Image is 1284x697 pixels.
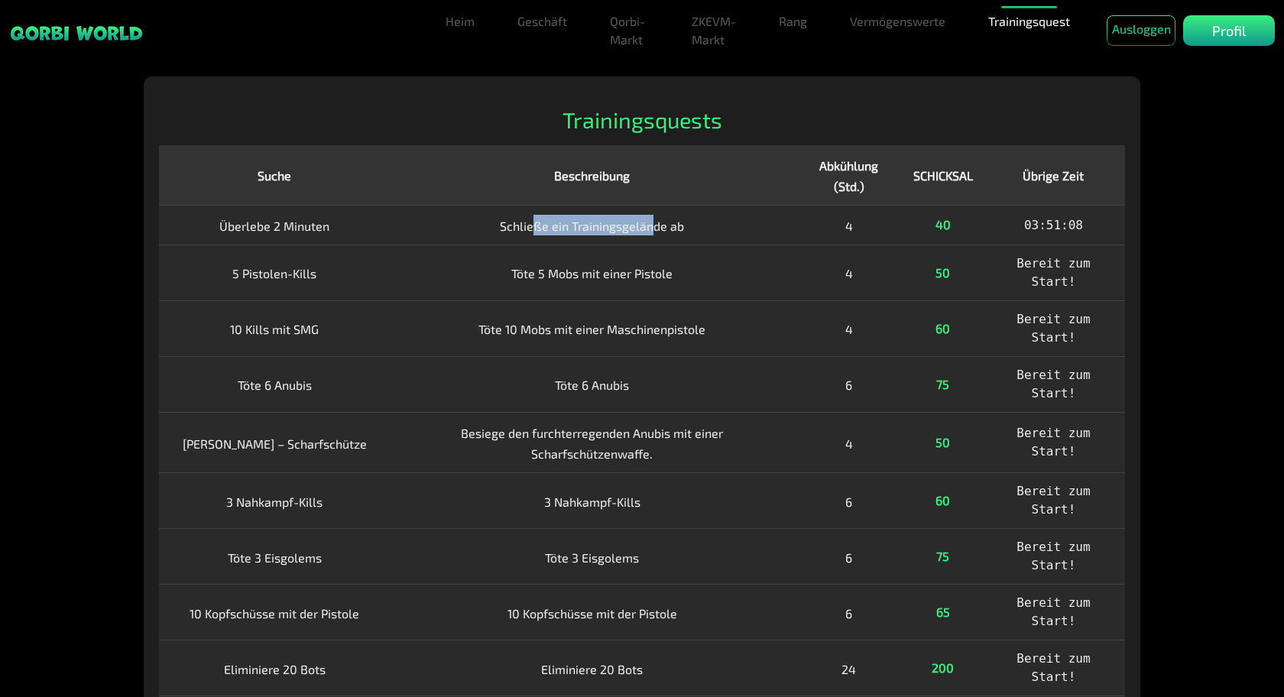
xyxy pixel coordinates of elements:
font: Übrige Zeit [1023,168,1084,183]
font: [PERSON_NAME] – Scharfschütze [183,436,367,451]
font: 10 Kills mit SMG [230,323,319,337]
font: Töte 6 Anubis [555,378,629,393]
font: 60 [935,321,950,336]
font: SCHICKSAL [913,168,973,183]
font: 4 [845,267,853,281]
font: 50 [935,435,950,449]
font: 75 [936,377,949,391]
font: Bereit zum Start! [1016,312,1090,345]
font: 40 [935,217,951,232]
font: Bereit zum Start! [1016,256,1090,289]
a: Vermögenswerte [844,6,952,37]
font: 6 [845,550,852,565]
font: 200 [932,660,954,675]
img: klebriges Markenlogo [9,24,144,42]
font: Bereit zum Start! [1016,484,1090,517]
font: Qorbi-Markt [610,14,645,47]
font: Beschreibung [554,168,630,183]
font: Bereit zum Start! [1016,540,1090,572]
font: Profil [1212,22,1246,39]
font: Besiege den furchterregenden Anubis mit einer Scharfschützenwaffe. [461,426,723,461]
font: Töte 3 Eisgolems [228,550,322,565]
a: ZKEVM-Markt [686,6,742,55]
font: 03:51:08 [1024,218,1083,232]
a: Qorbi-Markt [604,6,655,55]
button: Ausloggen [1107,15,1175,46]
font: 3 Nahkampf-Kills [226,494,323,509]
font: Vermögenswerte [850,14,945,28]
font: Geschäft [517,14,567,28]
font: 75 [936,549,949,563]
font: Suche [258,168,291,183]
font: Töte 5 Mobs mit einer Pistole [511,267,673,281]
font: Töte 6 Anubis [238,378,312,393]
font: 24 [841,662,856,676]
font: Heim [446,14,475,28]
font: 65 [936,605,950,619]
font: 10 Kopfschüsse mit der Pistole [190,606,359,621]
font: 4 [845,436,853,451]
font: Bereit zum Start! [1016,426,1090,459]
font: 6 [845,606,852,621]
font: Abkühlung (Std.) [819,158,878,193]
font: Rang [779,14,807,28]
font: Bereit zum Start! [1016,595,1090,628]
a: Heim [439,6,481,37]
font: Eliminiere 20 Bots [224,662,326,676]
font: 6 [845,494,852,509]
font: Bereit zum Start! [1016,368,1090,400]
font: Trainingsquests [563,106,722,133]
font: ZKEVM-Markt [692,14,736,47]
font: Eliminiere 20 Bots [541,662,643,676]
font: 10 Kopfschüsse mit der Pistole [507,606,677,621]
font: Schließe ein Trainingsgelände ab [500,219,684,233]
font: 6 [845,378,852,393]
font: 3 Nahkampf-Kills [544,494,640,509]
font: Töte 3 Eisgolems [545,550,639,565]
font: Bereit zum Start! [1016,651,1090,684]
a: Geschäft [511,6,573,37]
font: 60 [935,493,950,507]
font: Trainingsquest [988,14,1070,28]
font: 50 [935,265,950,280]
font: 5 Pistolen-Kills [232,267,316,281]
a: Trainingsquest [982,6,1076,37]
font: Töte 10 Mobs mit einer Maschinenpistole [478,323,705,337]
font: Überlebe 2 Minuten [219,219,329,233]
a: Rang [773,6,813,37]
font: 4 [845,219,853,233]
font: 4 [845,323,853,337]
